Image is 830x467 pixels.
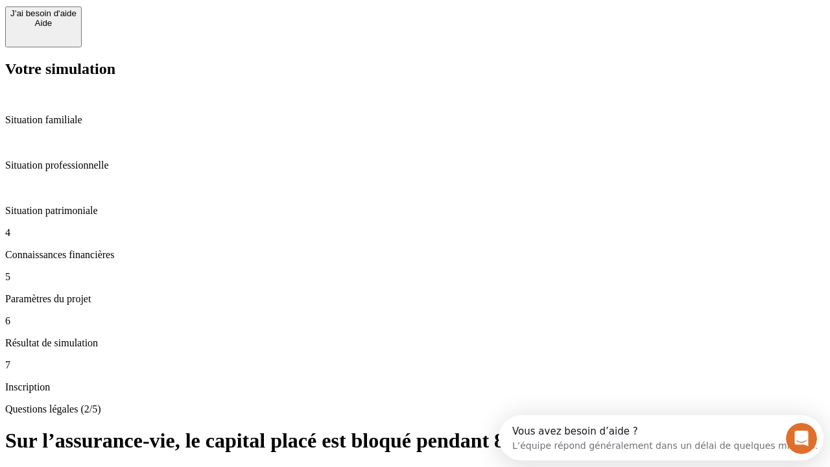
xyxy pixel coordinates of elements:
p: Situation patrimoniale [5,205,825,217]
p: 6 [5,315,825,327]
div: L’équipe répond généralement dans un délai de quelques minutes. [14,21,319,35]
div: Aide [10,18,77,28]
p: 4 [5,227,825,239]
p: 7 [5,359,825,371]
p: 5 [5,271,825,283]
iframe: Intercom live chat discovery launcher [499,415,824,461]
div: Vous avez besoin d’aide ? [14,11,319,21]
p: Situation familiale [5,114,825,126]
p: Résultat de simulation [5,337,825,349]
p: Inscription [5,381,825,393]
div: J’ai besoin d'aide [10,8,77,18]
p: Questions légales (2/5) [5,403,825,415]
p: Connaissances financières [5,249,825,261]
h2: Votre simulation [5,60,825,78]
iframe: Intercom live chat [786,423,817,454]
button: J’ai besoin d'aideAide [5,6,82,47]
p: Situation professionnelle [5,160,825,171]
h1: Sur l’assurance-vie, le capital placé est bloqué pendant 8 ans ? [5,429,825,453]
p: Paramètres du projet [5,293,825,305]
div: Ouvrir le Messenger Intercom [5,5,357,41]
